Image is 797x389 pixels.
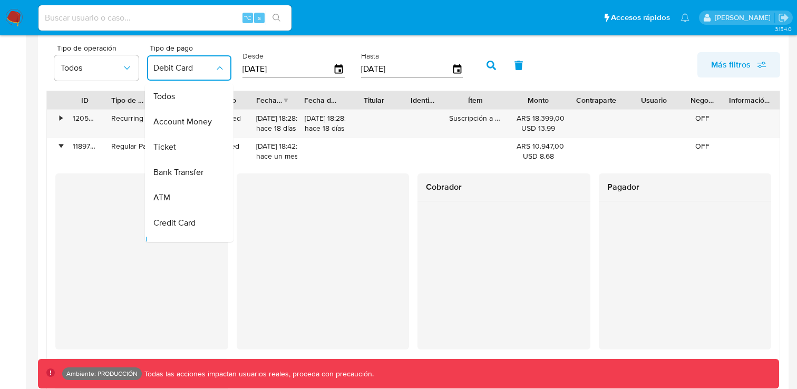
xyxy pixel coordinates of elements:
p: Ambiente: PRODUCCIÓN [66,372,138,376]
span: ⌥ [244,13,251,23]
span: 3.154.0 [775,25,792,33]
span: Accesos rápidos [611,12,670,23]
a: Salir [778,12,789,23]
p: fernando.bolognino@mercadolibre.com [715,13,774,23]
input: Buscar usuario o caso... [38,11,291,25]
p: Todas las acciones impactan usuarios reales, proceda con precaución. [142,369,374,379]
button: search-icon [266,11,287,25]
a: Notificaciones [681,13,689,22]
span: s [258,13,261,23]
